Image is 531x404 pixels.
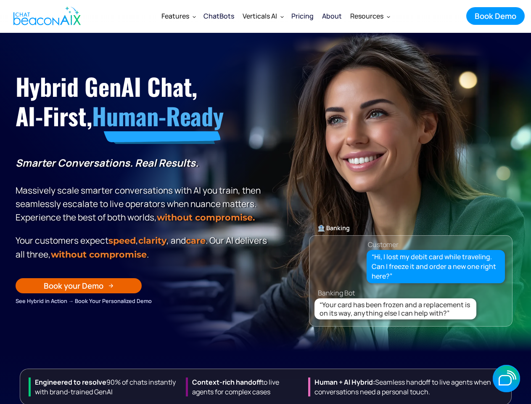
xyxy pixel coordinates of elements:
[16,278,142,293] a: Book your Demo
[16,72,270,131] h1: Hybrid GenAI Chat, AI-First,
[350,10,383,22] div: Resources
[203,10,234,22] div: ChatBots
[16,296,270,306] div: See Hybrid in Action → Book Your Personalized Demo
[108,283,114,288] img: Arrow
[108,235,136,246] strong: speed
[243,10,277,22] div: Verticals AI
[51,249,147,260] span: without compromise
[308,377,507,396] div: Seamless handoff to live agents when conversations need a personal touch.
[16,156,198,170] strong: Smarter Conversations. Real Results.
[35,377,106,387] strong: Engineered to resolve
[138,235,166,246] span: clarity
[291,10,314,22] div: Pricing
[92,98,224,133] span: Human-Ready
[186,235,206,246] span: care
[157,6,199,26] div: Features
[368,239,399,250] div: Customer
[309,222,512,234] div: 🏦 Banking
[16,156,270,224] p: Massively scale smarter conversations with AI you train, then seamlessly escalate to live operato...
[199,5,238,27] a: ChatBots
[186,377,301,396] div: to live agents for complex cases
[157,212,255,223] strong: without compromise.
[29,377,179,396] div: 90% of chats instantly with brand-trained GenAI
[6,1,85,31] a: home
[475,11,516,21] div: Book Demo
[322,10,342,22] div: About
[238,6,287,26] div: Verticals AI
[193,15,196,18] img: Dropdown
[280,15,284,18] img: Dropdown
[44,280,103,291] div: Book your Demo
[314,377,375,387] strong: Human + Al Hybrid:
[387,15,390,18] img: Dropdown
[346,6,394,26] div: Resources
[318,5,346,27] a: About
[287,5,318,27] a: Pricing
[372,252,500,282] div: “Hi, I lost my debit card while traveling. Can I freeze it and order a new one right here?”
[466,7,525,25] a: Book Demo
[161,10,189,22] div: Features
[192,377,261,387] strong: Context-rich handoff
[16,234,270,261] p: Your customers expect , , and . Our Al delivers all three, .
